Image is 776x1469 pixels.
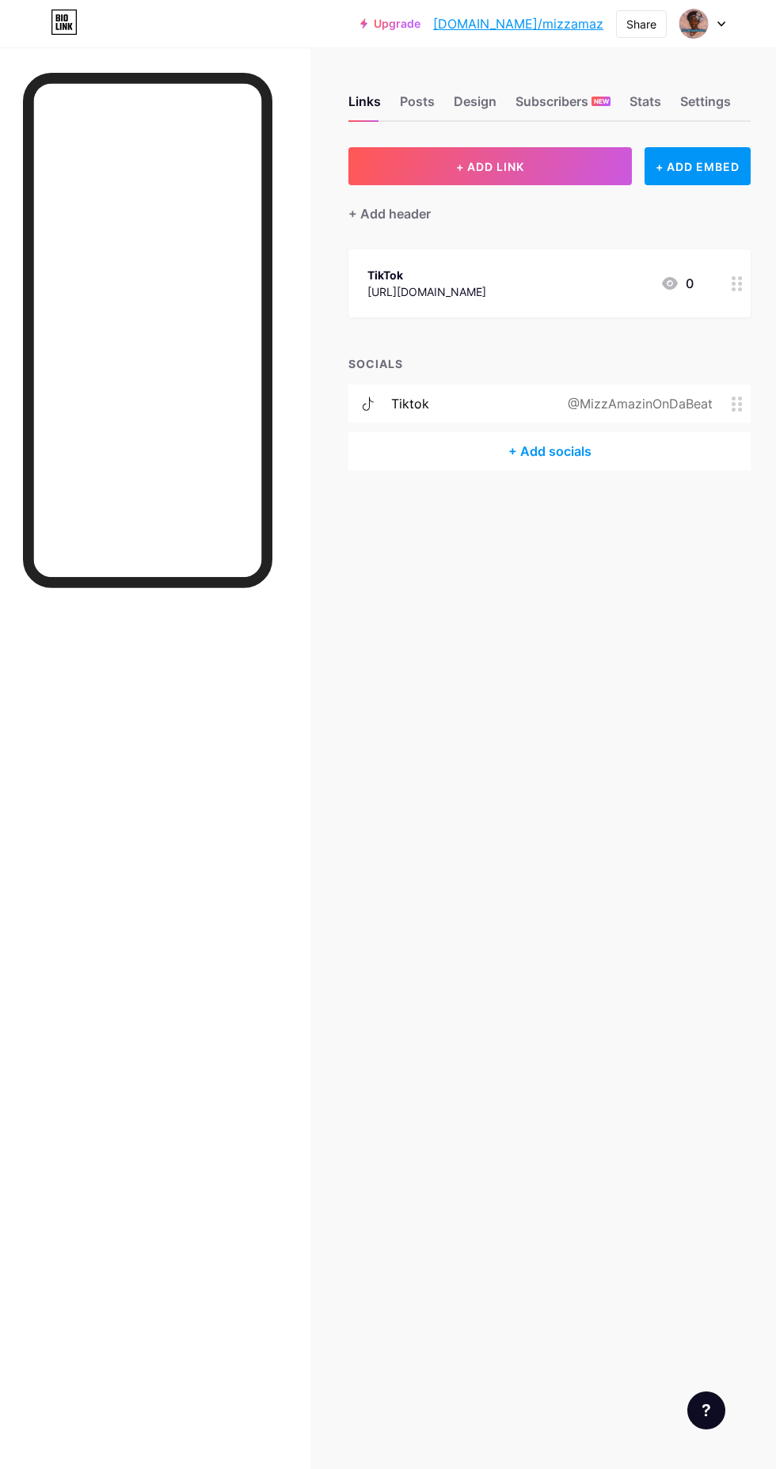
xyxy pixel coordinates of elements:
div: Settings [680,92,731,120]
a: Upgrade [360,17,420,30]
div: @MizzAmazinOnDaBeat [542,394,732,413]
div: TikTok [367,267,486,283]
button: + ADD LINK [348,147,632,185]
div: Design [454,92,496,120]
div: tiktok [391,394,429,413]
img: MizzAmazzin [679,9,709,39]
div: Subscribers [515,92,611,120]
div: Stats [630,92,661,120]
a: [DOMAIN_NAME]/mizzamaz [433,14,603,33]
div: Links [348,92,381,120]
div: Share [626,16,656,32]
span: NEW [594,97,609,106]
div: SOCIALS [348,355,751,372]
div: + ADD EMBED [645,147,751,185]
div: + Add header [348,204,431,223]
div: + Add socials [348,432,751,470]
div: 0 [660,274,694,293]
span: + ADD LINK [456,160,524,173]
div: [URL][DOMAIN_NAME] [367,283,486,300]
div: Posts [400,92,435,120]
